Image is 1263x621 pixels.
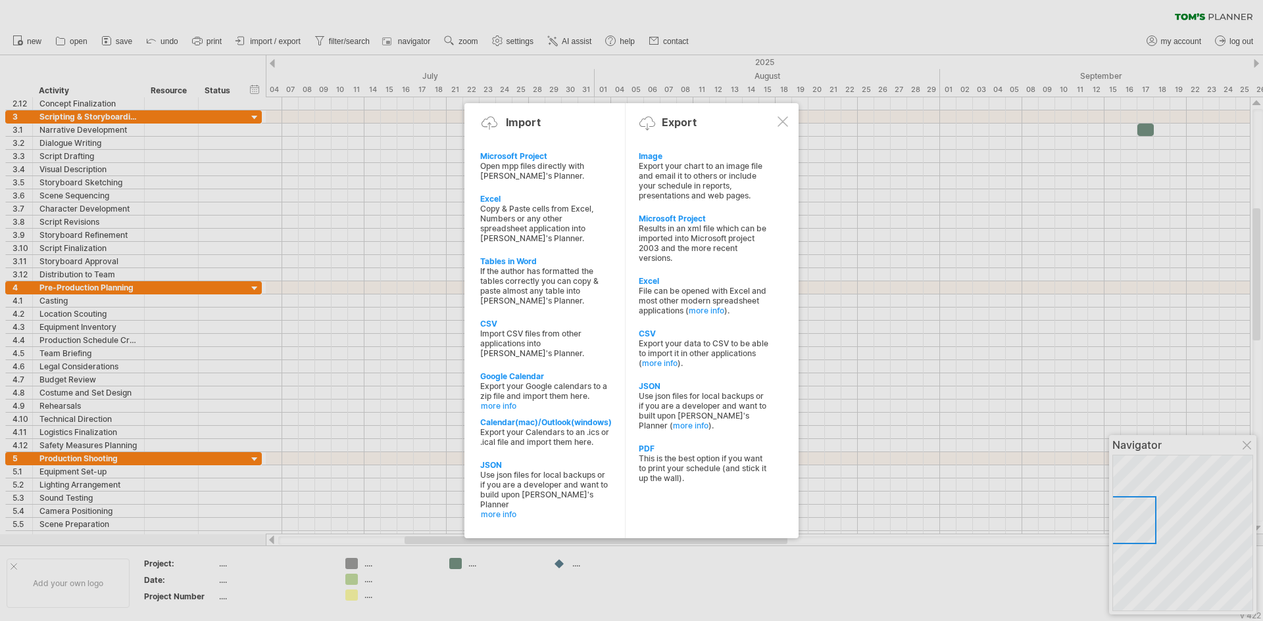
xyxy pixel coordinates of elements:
div: Results in an xml file which can be imported into Microsoft project 2003 and the more recent vers... [639,223,769,263]
div: JSON [639,381,769,391]
div: PDF [639,444,769,453]
div: Import [506,116,541,129]
a: more info [689,306,724,315]
div: Image [639,151,769,161]
div: Export your chart to an image file and email it to others or include your schedule in reports, pr... [639,161,769,200]
a: more info [642,358,678,368]
div: Excel [480,194,610,204]
a: more info [481,509,611,519]
div: CSV [639,329,769,338]
a: more info [673,421,708,430]
div: Microsoft Project [639,214,769,223]
div: If the author has formatted the tables correctly you can copy & paste almost any table into [PERS... [480,266,610,306]
div: Use json files for local backups or if you are a developer and want to built upon [PERSON_NAME]'s... [639,391,769,430]
div: This is the best option if you want to print your schedule (and stick it up the wall). [639,453,769,483]
div: Tables in Word [480,256,610,266]
div: Export [662,116,697,129]
div: Export your data to CSV to be able to import it in other applications ( ). [639,338,769,368]
div: Excel [639,276,769,286]
div: File can be opened with Excel and most other modern spreadsheet applications ( ). [639,286,769,315]
a: more info [481,401,611,411]
div: Copy & Paste cells from Excel, Numbers or any other spreadsheet application into [PERSON_NAME]'s ... [480,204,610,243]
